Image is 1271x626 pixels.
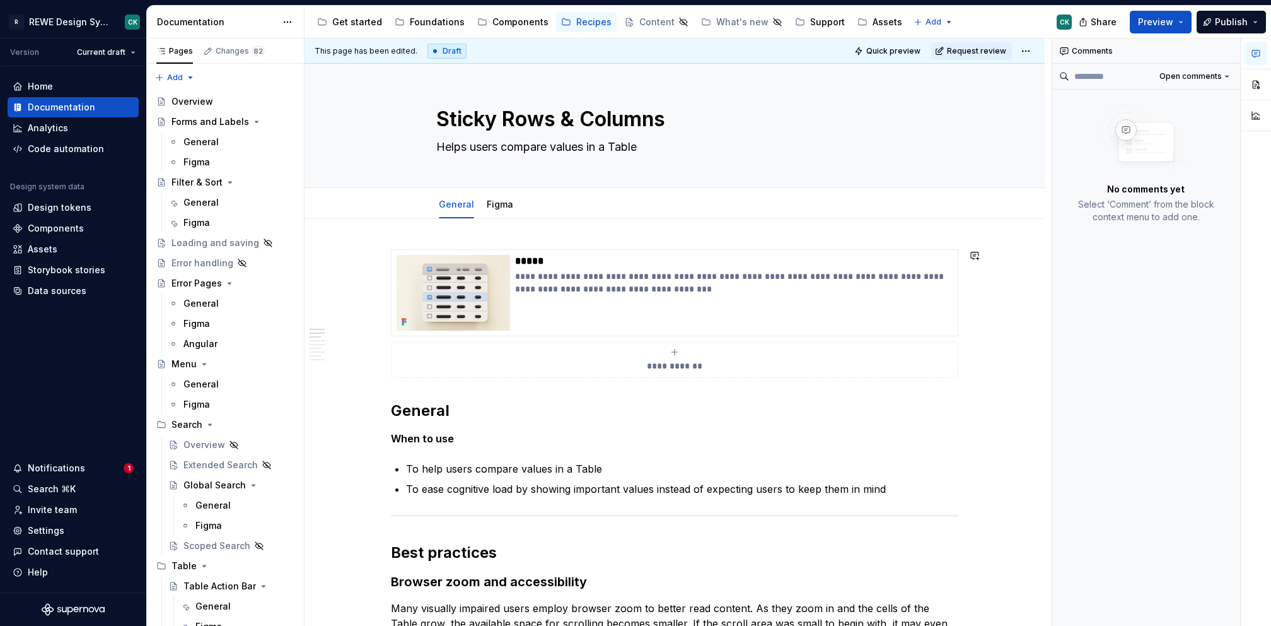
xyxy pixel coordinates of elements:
[151,273,299,293] a: Error Pages
[406,461,958,476] p: To help users compare values in a Table
[183,540,250,552] div: Scoped Search
[312,9,907,35] div: Page tree
[931,42,1012,60] button: Request review
[406,481,958,497] p: To ease cognitive load by showing important values instead of expecting users to keep them in mind
[151,92,299,112] a: Overview
[8,521,139,541] a: Settings
[28,101,95,114] div: Documentation
[183,317,210,330] div: Figma
[128,17,137,27] div: CK
[8,562,139,582] button: Help
[1107,183,1185,196] p: No comments yet
[183,156,210,168] div: Figma
[163,213,299,233] a: Figma
[28,524,64,537] div: Settings
[1067,198,1225,223] p: Select ‘Comment’ from the block context menu to add one.
[28,264,105,276] div: Storybook stories
[195,499,231,512] div: General
[71,44,141,61] button: Current draft
[790,12,850,32] a: Support
[28,201,91,214] div: Design tokens
[42,603,105,616] svg: Supernova Logo
[1072,11,1125,33] button: Share
[183,479,246,492] div: Global Search
[8,479,139,499] button: Search ⌘K
[163,394,299,415] a: Figma
[183,439,225,451] div: Overview
[434,137,910,157] textarea: Helps users compare values in a Table
[171,95,213,108] div: Overview
[183,459,258,471] div: Extended Search
[183,216,210,229] div: Figma
[1060,17,1069,27] div: CK
[910,13,957,31] button: Add
[28,462,85,475] div: Notifications
[397,255,510,331] img: 66a15543-e29f-4c05-893b-7e66fef5347b.png
[10,182,84,192] div: Design system data
[171,257,233,269] div: Error handling
[619,12,694,32] a: Content
[163,475,299,495] a: Global Search
[390,12,470,32] a: Foundations
[28,566,48,579] div: Help
[1159,71,1222,81] span: Open comments
[482,191,518,217] div: Figma
[391,401,958,421] h2: General
[163,455,299,475] a: Extended Search
[28,545,99,558] div: Contact support
[391,543,958,563] h2: Best practices
[163,374,299,394] a: General
[1197,11,1266,33] button: Publish
[391,432,454,445] strong: When to use
[171,237,259,249] div: Loading and saving
[252,46,265,56] span: 82
[439,199,474,210] a: General
[157,16,276,28] div: Documentation
[216,46,265,56] div: Changes
[8,139,139,159] a: Code automation
[175,516,299,536] a: Figma
[926,17,941,27] span: Add
[28,483,76,495] div: Search ⌘K
[556,12,617,32] a: Recipes
[8,218,139,239] a: Components
[183,136,219,148] div: General
[850,42,926,60] button: Quick preview
[151,556,299,576] div: Table
[1130,11,1192,33] button: Preview
[29,16,110,28] div: REWE Design System
[151,354,299,374] a: Menu
[163,132,299,152] a: General
[77,47,125,57] span: Current draft
[10,47,39,57] div: Version
[175,495,299,516] a: General
[716,16,769,28] div: What's new
[28,504,77,516] div: Invite team
[28,122,68,134] div: Analytics
[434,104,910,134] textarea: Sticky Rows & Columns
[171,277,222,290] div: Error Pages
[8,281,139,301] a: Data sources
[183,398,210,411] div: Figma
[427,44,467,59] div: Draft
[28,80,53,93] div: Home
[163,576,299,596] a: Table Action Bar
[195,600,231,613] div: General
[8,118,139,138] a: Analytics
[1215,16,1248,28] span: Publish
[1138,16,1173,28] span: Preview
[9,15,24,30] div: R
[312,12,387,32] a: Get started
[472,12,554,32] a: Components
[163,152,299,172] a: Figma
[183,338,218,350] div: Angular
[873,16,902,28] div: Assets
[852,12,907,32] a: Assets
[492,16,548,28] div: Components
[124,463,134,473] span: 1
[576,16,612,28] div: Recipes
[183,378,219,391] div: General
[163,536,299,556] a: Scoped Search
[28,243,57,256] div: Assets
[8,500,139,520] a: Invite team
